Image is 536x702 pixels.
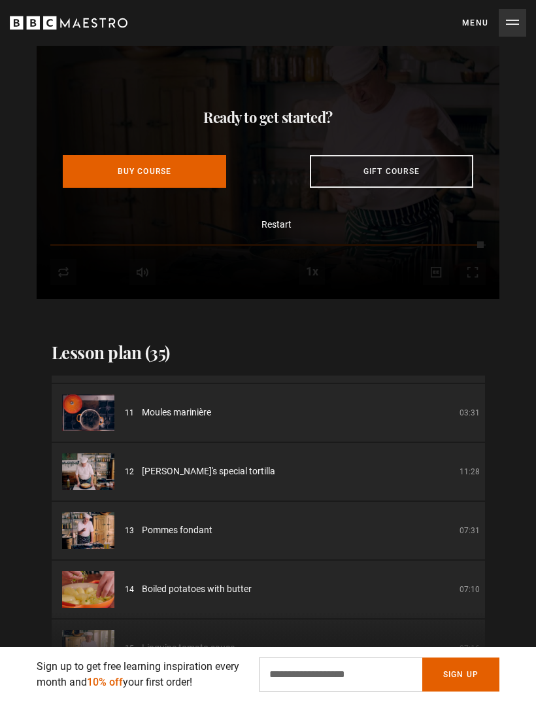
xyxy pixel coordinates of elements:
span: Moules marinière [142,406,211,419]
p: Sign up to get free learning inspiration every month and your first order! [37,659,243,690]
span: Boiled potatoes with butter [142,582,252,596]
p: 13 [125,525,134,536]
div: Ready to get started? [58,109,478,126]
span: [PERSON_NAME]'s special tortilla [142,465,275,478]
a: Buy Course [63,155,226,188]
p: 11:28 [460,466,480,478]
p: 07:31 [460,525,480,536]
p: 07:10 [460,584,480,595]
video-js: Video Player [37,39,499,299]
p: 03:31 [460,407,480,419]
span: Pommes fondant [142,523,212,537]
button: Toggle navigation [462,9,526,37]
a: Gift course [310,155,473,188]
svg: BBC Maestro [10,13,127,33]
p: 12 [125,466,134,478]
span: 10% off [87,676,123,688]
h2: Lesson plan (35) [52,341,485,364]
button: Restart [245,219,292,229]
p: 11 [125,407,134,419]
button: Sign Up [422,658,499,692]
p: 14 [125,584,134,595]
